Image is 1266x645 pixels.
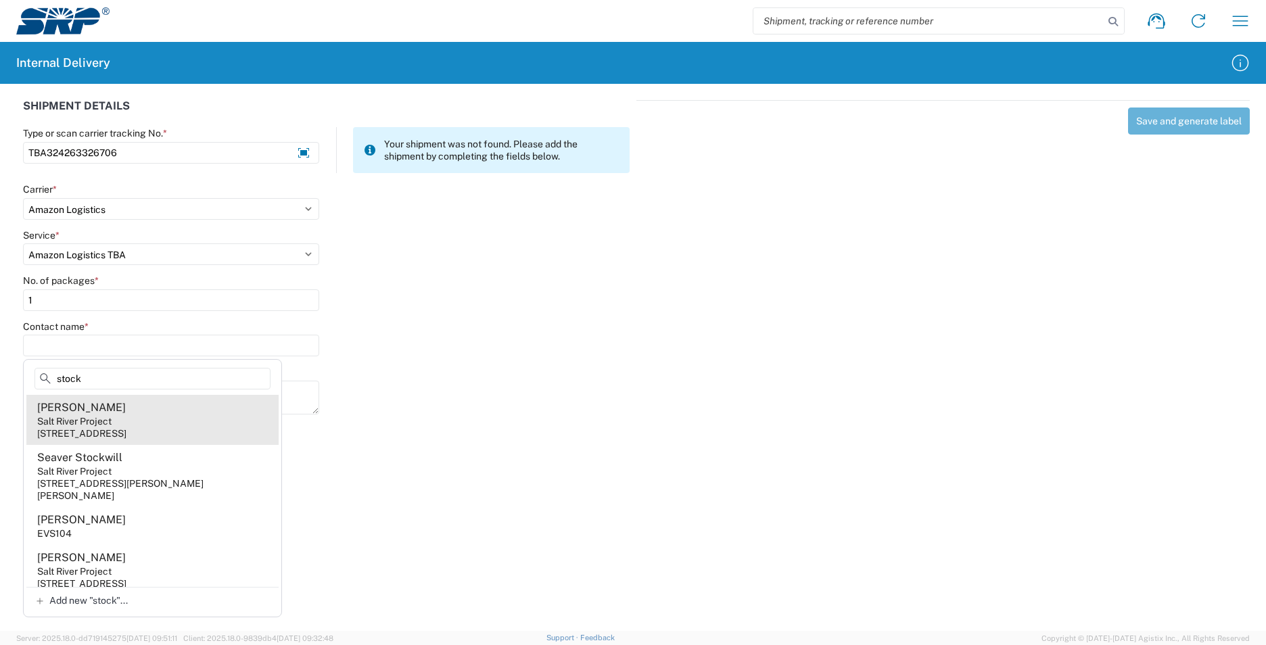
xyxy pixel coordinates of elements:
span: [DATE] 09:51:11 [126,634,177,642]
div: Salt River Project [37,415,112,427]
div: [PERSON_NAME] [37,400,126,415]
span: [DATE] 09:32:48 [277,634,333,642]
input: Shipment, tracking or reference number [753,8,1104,34]
div: [STREET_ADDRESS] [37,427,126,439]
span: Client: 2025.18.0-9839db4 [183,634,333,642]
a: Feedback [580,634,615,642]
div: [STREET_ADDRESS] [37,577,126,590]
label: Carrier [23,183,57,195]
label: Contact name [23,320,89,333]
div: EVS104 [37,527,72,540]
label: Type or scan carrier tracking No. [23,127,167,139]
span: Add new "stock"... [49,594,128,606]
img: srp [16,7,110,34]
span: Server: 2025.18.0-dd719145275 [16,634,177,642]
label: No. of packages [23,274,99,287]
label: Service [23,229,60,241]
span: Copyright © [DATE]-[DATE] Agistix Inc., All Rights Reserved [1041,632,1250,644]
div: Salt River Project [37,465,112,477]
div: SHIPMENT DETAILS [23,100,630,127]
div: Salt River Project [37,565,112,577]
div: Seaver Stockwill [37,450,122,465]
div: [PERSON_NAME] [37,550,126,565]
a: Support [546,634,580,642]
h2: Internal Delivery [16,55,110,71]
div: [PERSON_NAME] [37,512,126,527]
div: [STREET_ADDRESS][PERSON_NAME][PERSON_NAME] [37,477,273,502]
span: Your shipment was not found. Please add the shipment by completing the fields below. [384,138,619,162]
